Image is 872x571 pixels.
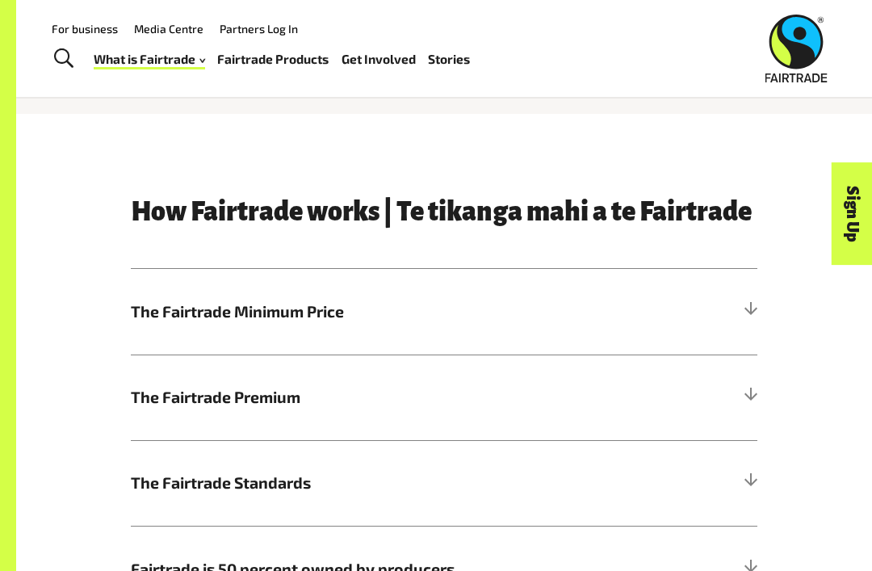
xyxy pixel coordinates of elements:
a: Partners Log In [220,22,298,36]
a: Toggle Search [44,39,83,79]
span: The Fairtrade Premium [131,385,601,409]
a: Stories [428,48,470,70]
span: The Fairtrade Standards [131,471,601,494]
a: What is Fairtrade [94,48,205,70]
img: Fairtrade Australia New Zealand logo [765,15,827,82]
span: The Fairtrade Minimum Price [131,300,601,323]
a: Get Involved [342,48,416,70]
a: For business [52,22,118,36]
h3: How Fairtrade works | Te tikanga mahi a te Fairtrade [131,198,757,227]
a: Media Centre [134,22,203,36]
a: Fairtrade Products [217,48,329,70]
